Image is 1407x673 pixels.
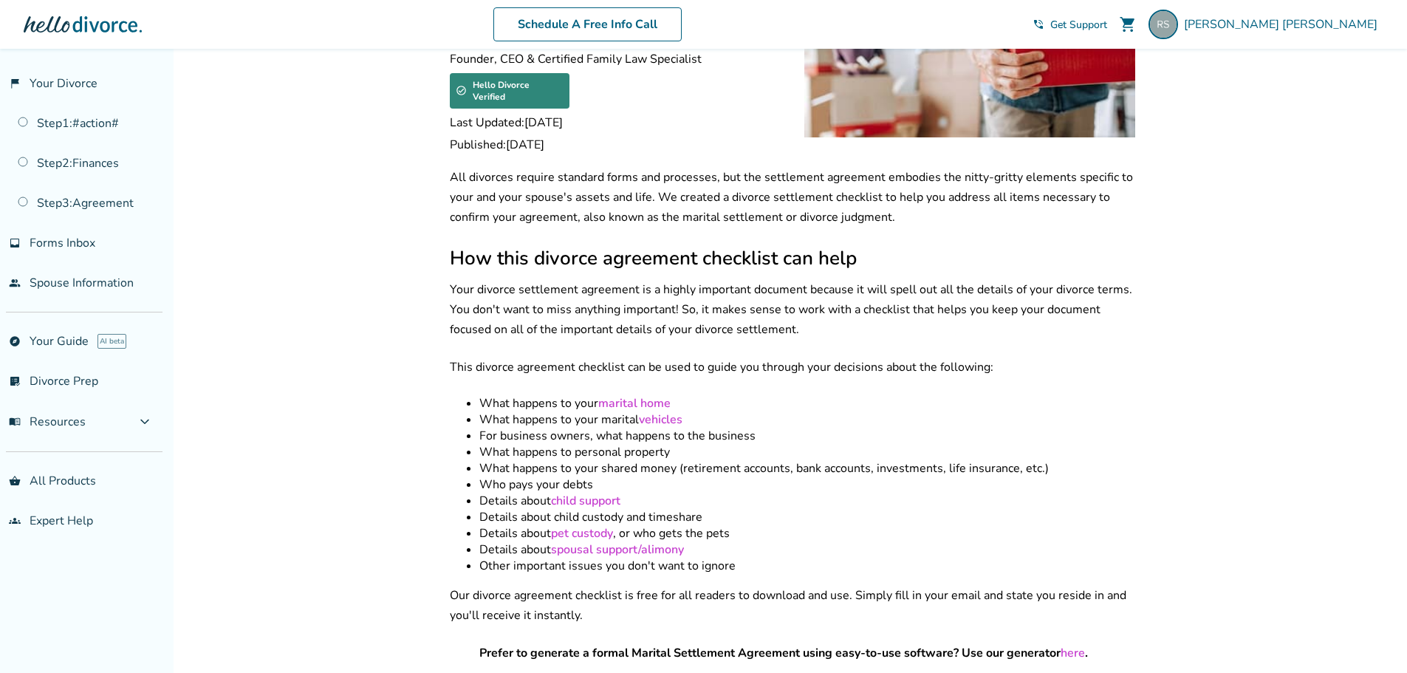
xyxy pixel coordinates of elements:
[1184,16,1383,33] span: [PERSON_NAME] [PERSON_NAME]
[30,235,95,251] span: Forms Inbox
[450,137,781,153] span: Published: [DATE]
[9,475,21,487] span: shopping_basket
[450,73,569,109] div: Hello Divorce Verified
[639,411,682,428] a: vehicles
[1050,18,1107,32] span: Get Support
[1033,18,1107,32] a: phone_in_talkGet Support
[479,558,1135,574] li: Other important issues you don't want to ignore
[9,237,21,249] span: inbox
[450,586,1135,626] p: Our divorce agreement checklist is free for all readers to download and use. Simply fill in your ...
[479,542,1135,558] li: Details about
[493,7,682,41] a: Schedule A Free Info Call
[450,358,1135,378] p: This divorce agreement checklist can be used to guide you through your decisions about the follow...
[551,525,613,542] a: pet custody
[479,476,1135,493] li: Who pays your debts
[1061,645,1085,661] a: here
[551,493,620,509] a: child support
[479,525,1135,542] li: Details about , or who gets the pets
[9,335,21,347] span: explore
[479,643,1106,663] p: Prefer to generate a formal Marital Settlement Agreement using easy-to-use software? Use our gene...
[551,542,684,558] a: spousal support/alimony
[479,493,1135,509] li: Details about
[450,115,781,131] span: Last Updated: [DATE]
[9,375,21,387] span: list_alt_check
[450,280,1135,340] p: Your divorce settlement agreement is a highly important document because it will spell out all th...
[1148,10,1178,39] img: ruth@cues.org
[479,428,1135,444] li: For business owners, what happens to the business
[450,168,1135,228] p: All divorces require standard forms and processes, but the settlement agreement embodies the nitt...
[450,51,781,67] span: Founder, CEO & Certified Family Law Specialist
[598,395,671,411] a: marital home
[479,509,1135,525] li: Details about child custody and timeshare
[9,416,21,428] span: menu_book
[97,334,126,349] span: AI beta
[136,413,154,431] span: expand_more
[1033,18,1044,30] span: phone_in_talk
[9,277,21,289] span: people
[479,395,1135,411] li: What happens to your
[479,411,1135,428] li: What happens to your marital
[1333,602,1407,673] iframe: Chat Widget
[450,245,1135,271] h2: How this divorce agreement checklist can help
[1119,16,1137,33] span: shopping_cart
[479,460,1135,476] li: What happens to your shared money (retirement accounts, bank accounts, investments, life insuranc...
[9,78,21,89] span: flag_2
[479,444,1135,460] li: What happens to personal property
[9,515,21,527] span: groups
[9,414,86,430] span: Resources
